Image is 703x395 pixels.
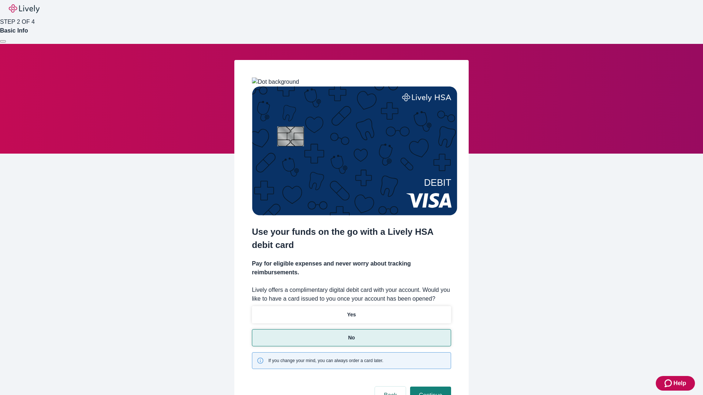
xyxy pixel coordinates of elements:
h4: Pay for eligible expenses and never worry about tracking reimbursements. [252,259,451,277]
label: Lively offers a complimentary digital debit card with your account. Would you like to have a card... [252,286,451,303]
img: Dot background [252,78,299,86]
p: Yes [347,311,356,319]
button: Zendesk support iconHelp [656,376,695,391]
svg: Zendesk support icon [665,379,673,388]
button: No [252,329,451,346]
button: Yes [252,306,451,323]
span: If you change your mind, you can always order a card later. [268,357,383,364]
p: No [348,334,355,342]
img: Debit card [252,86,457,215]
img: Lively [9,4,40,13]
span: Help [673,379,686,388]
h2: Use your funds on the go with a Lively HSA debit card [252,225,451,252]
